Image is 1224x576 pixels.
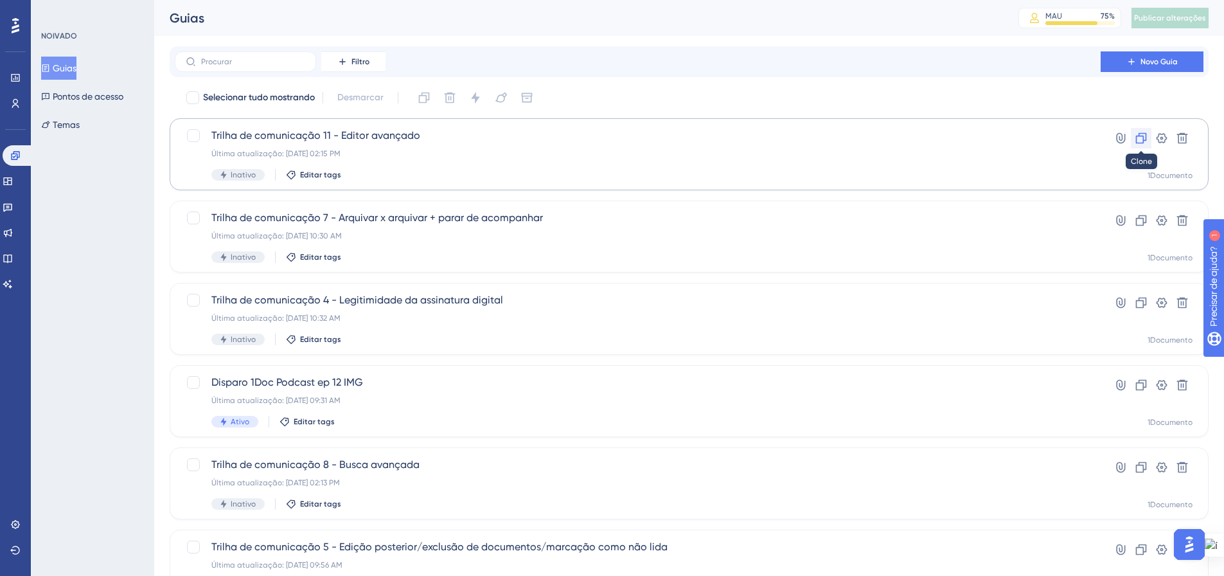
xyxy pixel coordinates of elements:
[300,335,341,344] font: Editar tags
[286,499,341,509] button: Editar tags
[1101,12,1109,21] font: 75
[337,92,384,103] font: Desmarcar
[300,500,341,509] font: Editar tags
[351,57,369,66] font: Filtro
[211,458,420,471] font: Trilha de comunicação 8 - Busca avançada
[53,91,123,102] font: Pontos de acesso
[300,170,341,179] font: Editar tags
[41,57,76,80] button: Guias
[331,86,390,109] button: Desmarcar
[294,417,335,426] font: Editar tags
[211,231,342,240] font: Última atualização: [DATE] 10:30 AM
[211,129,420,141] font: Trilha de comunicação 11 - Editor avançado
[231,500,256,509] font: Inativo
[279,417,335,427] button: Editar tags
[41,32,77,40] font: NOIVADO
[1170,525,1209,564] iframe: Iniciador do Assistente de IA do UserGuiding
[1045,12,1062,21] font: MAU
[211,396,341,405] font: Última atualização: [DATE] 09:31 AM
[211,212,543,224] font: Trilha de comunicação 7 - Arquivar x arquivar + parar de acompanhar
[211,541,668,553] font: Trilha de comunicação 5 - Edição posterior/exclusão de documentos/marcação como não lida
[211,376,363,388] font: Disparo 1Doc Podcast ep 12 IMG
[1101,51,1203,72] button: Novo Guia
[1148,418,1193,427] font: 1Documento
[53,63,76,73] font: Guias
[1148,500,1193,509] font: 1Documento
[1148,336,1193,345] font: 1Documento
[120,8,123,15] font: 1
[231,417,249,426] font: Ativo
[30,6,111,15] font: Precisar de ajuda?
[211,149,341,158] font: Última atualização: [DATE] 02:15 PM
[211,294,503,306] font: Trilha de comunicação 4 - Legitimidade da assinatura digital
[231,335,256,344] font: Inativo
[300,253,341,262] font: Editar tags
[203,92,315,103] font: Selecionar tudo mostrando
[231,253,256,262] font: Inativo
[286,170,341,180] button: Editar tags
[1148,171,1193,180] font: 1Documento
[211,561,342,570] font: Última atualização: [DATE] 09:56 AM
[41,85,123,108] button: Pontos de acesso
[53,120,80,130] font: Temas
[286,252,341,262] button: Editar tags
[1148,253,1193,262] font: 1Documento
[1109,12,1115,21] font: %
[321,51,386,72] button: Filtro
[41,113,80,136] button: Temas
[170,10,204,26] font: Guias
[1131,8,1209,28] button: Publicar alterações
[231,170,256,179] font: Inativo
[211,478,340,487] font: Última atualização: [DATE] 02:13 PM
[286,334,341,345] button: Editar tags
[1134,14,1206,22] font: Publicar alterações
[1140,57,1178,66] font: Novo Guia
[211,314,341,323] font: Última atualização: [DATE] 10:32 AM
[201,57,305,66] input: Procurar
